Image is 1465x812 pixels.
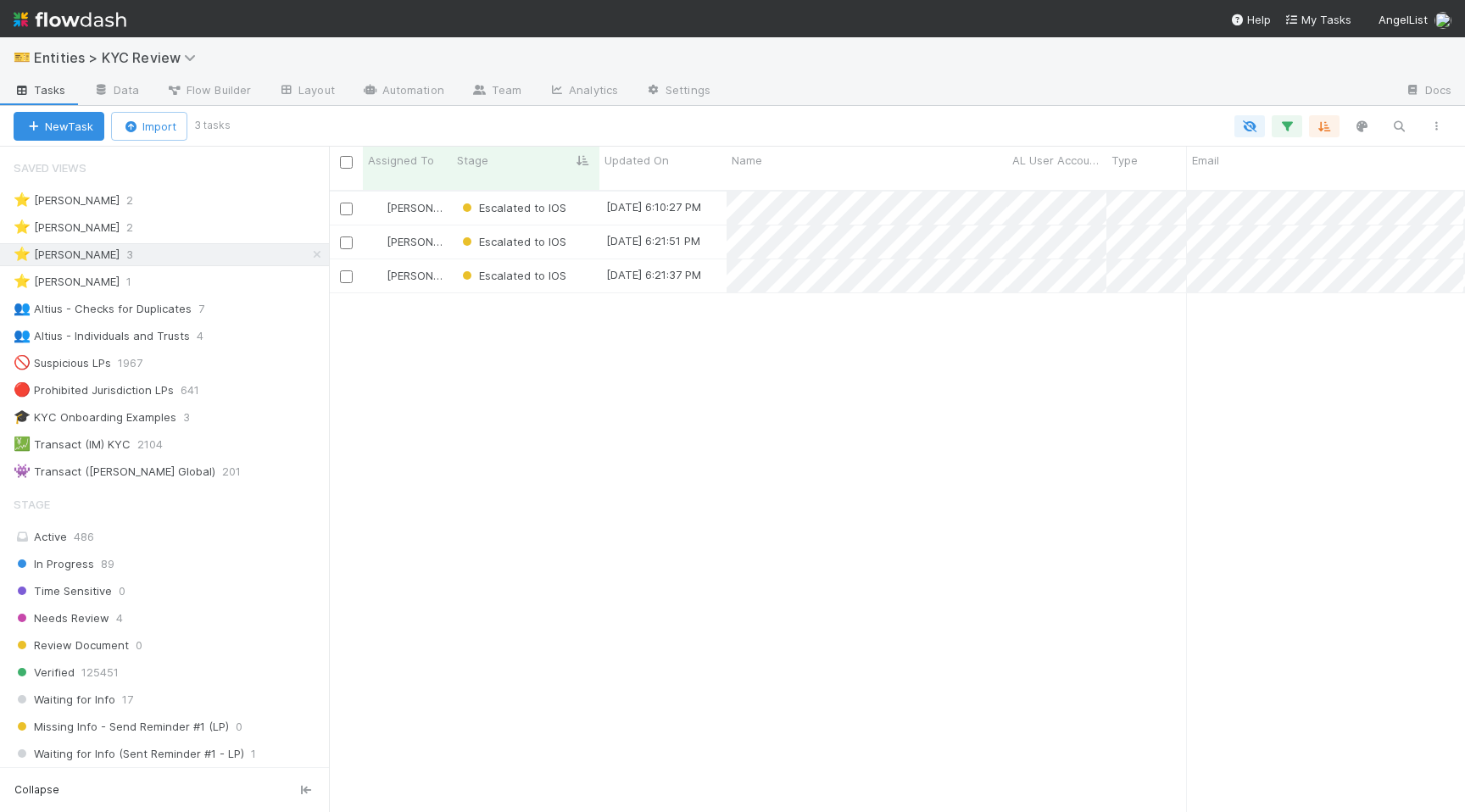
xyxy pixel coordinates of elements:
div: [PERSON_NAME] [370,199,443,216]
img: avatar_ec94f6e9-05c5-4d36-a6c8-d0cea77c3c29.png [370,269,384,282]
div: Help [1230,11,1271,28]
input: Toggle All Rows Selected [340,156,353,169]
span: 0 [236,716,242,737]
div: [DATE] 6:21:37 PM [606,266,701,283]
a: Team [458,78,535,105]
img: avatar_ec94f6e9-05c5-4d36-a6c8-d0cea77c3c29.png [370,235,384,248]
a: Layout [265,78,348,105]
div: Altius - Checks for Duplicates [14,298,192,320]
img: avatar_ec94f6e9-05c5-4d36-a6c8-d0cea77c3c29.png [370,201,384,214]
a: Data [80,78,153,105]
span: 4 [197,325,220,347]
span: Time Sensitive [14,581,112,602]
span: 2104 [137,434,180,455]
span: 2 [126,217,150,238]
span: 🎫 [14,50,31,64]
span: Collapse [14,782,59,798]
div: [PERSON_NAME] [370,233,443,250]
span: Escalated to IOS [459,269,566,282]
div: [PERSON_NAME] [14,190,120,211]
span: Saved Views [14,151,86,185]
div: Altius - Individuals and Trusts [14,325,190,347]
input: Toggle Row Selected [340,236,353,249]
a: Analytics [535,78,632,105]
div: Active [14,526,325,548]
span: Name [732,152,762,169]
span: 👾 [14,464,31,478]
div: [PERSON_NAME] [370,267,443,284]
span: In Progress [14,553,94,575]
div: Escalated to IOS [459,233,566,250]
div: Prohibited Jurisdiction LPs [14,380,174,401]
div: Transact ([PERSON_NAME] Global) [14,461,215,482]
span: Waiting for Info (Sent Reminder #1 - LP) [14,743,244,765]
span: 3 [183,407,207,428]
span: Missing Info - Send Reminder #1 (LP) [14,716,229,737]
button: Import [111,112,187,141]
div: [DATE] 6:10:27 PM [606,198,701,215]
span: Stage [457,152,488,169]
div: [DATE] 6:21:51 PM [606,232,700,249]
div: [PERSON_NAME] [14,271,120,292]
div: Escalated to IOS [459,199,566,216]
span: 641 [181,380,216,401]
span: ⭐ [14,247,31,261]
span: 89 [101,553,114,575]
small: 3 tasks [194,118,231,133]
span: Escalated to IOS [459,201,566,214]
span: 486 [74,530,94,543]
span: 3 [126,244,150,265]
span: 0 [136,635,142,656]
span: Tasks [14,81,66,98]
a: Automation [348,78,458,105]
span: 🔴 [14,382,31,397]
span: ⭐ [14,192,31,207]
span: ⭐ [14,274,31,288]
input: Toggle Row Selected [340,270,353,283]
span: Needs Review [14,608,109,629]
span: 👥 [14,301,31,315]
span: 4 [116,608,123,629]
span: [PERSON_NAME] [387,269,472,282]
div: KYC Onboarding Examples [14,407,176,428]
div: [PERSON_NAME] [14,217,120,238]
a: My Tasks [1284,11,1351,28]
div: [PERSON_NAME] [14,244,120,265]
span: 2 [126,190,150,211]
span: Assigned To [368,152,434,169]
span: 1 [126,271,148,292]
span: [PERSON_NAME] [387,201,472,214]
a: Settings [632,78,724,105]
span: 🎓 [14,409,31,424]
span: Type [1111,152,1138,169]
span: Waiting for Info [14,689,115,710]
span: 0 [119,581,125,602]
span: 💹 [14,437,31,451]
span: 125451 [81,662,119,683]
button: NewTask [14,112,104,141]
span: Review Document [14,635,129,656]
a: Flow Builder [153,78,265,105]
span: Verified [14,662,75,683]
span: My Tasks [1284,13,1351,26]
span: AngelList [1379,13,1428,26]
span: [PERSON_NAME] [387,235,472,248]
div: Suspicious LPs [14,353,111,374]
span: Escalated to IOS [459,235,566,248]
span: 7 [198,298,221,320]
input: Toggle Row Selected [340,203,353,215]
span: ⭐ [14,220,31,234]
img: avatar_ec94f6e9-05c5-4d36-a6c8-d0cea77c3c29.png [1434,12,1451,29]
a: Docs [1391,78,1465,105]
span: AL User Account Name [1012,152,1102,169]
span: 17 [122,689,133,710]
span: Email [1192,152,1219,169]
span: 201 [222,461,258,482]
span: 1967 [118,353,159,374]
span: Entities > KYC Review [34,49,204,66]
span: 👥 [14,328,31,342]
div: Transact (IM) KYC [14,434,131,455]
span: 1 [251,743,256,765]
span: 🚫 [14,355,31,370]
span: Flow Builder [166,81,251,98]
